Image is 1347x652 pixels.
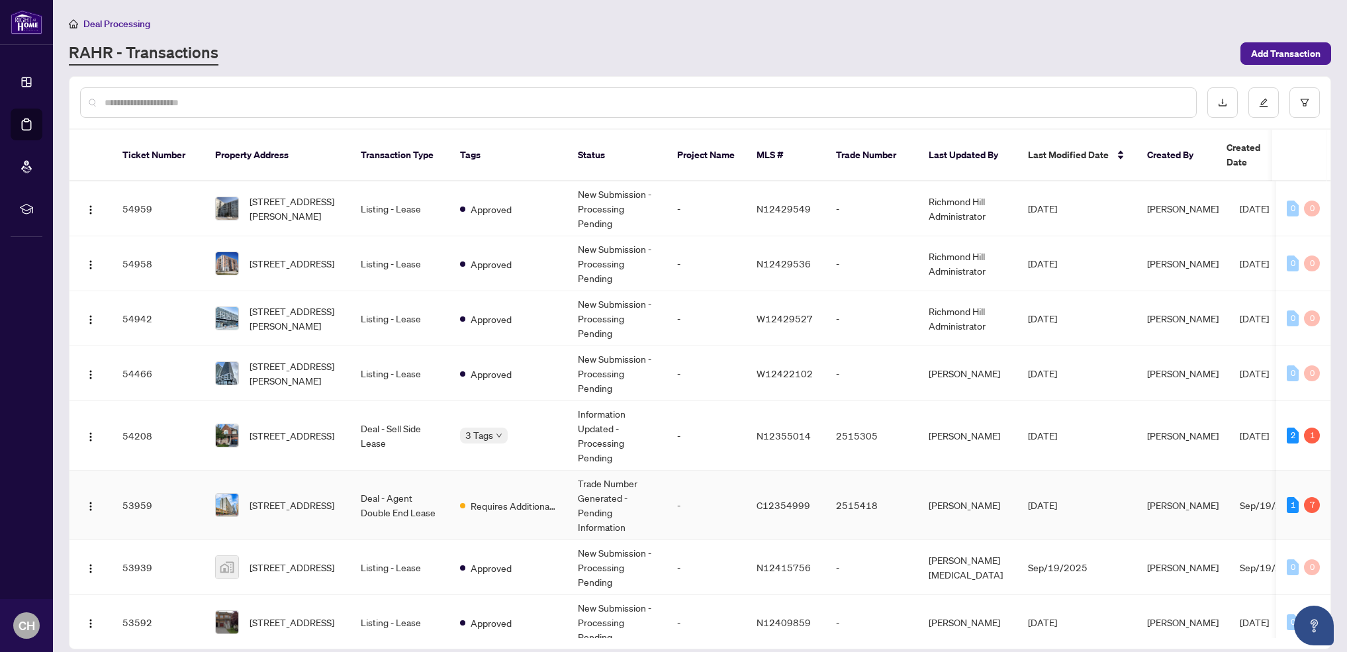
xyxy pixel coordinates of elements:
[825,401,918,471] td: 2515305
[825,181,918,236] td: -
[1028,257,1057,269] span: [DATE]
[19,616,35,635] span: CH
[350,401,449,471] td: Deal - Sell Side Lease
[567,346,667,401] td: New Submission - Processing Pending
[216,611,238,633] img: thumbnail-img
[85,205,96,215] img: Logo
[471,367,512,381] span: Approved
[350,595,449,650] td: Listing - Lease
[1028,367,1057,379] span: [DATE]
[350,346,449,401] td: Listing - Lease
[83,18,150,30] span: Deal Processing
[1216,130,1309,181] th: Created Date
[1304,365,1320,381] div: 0
[918,401,1017,471] td: [PERSON_NAME]
[250,359,340,388] span: [STREET_ADDRESS][PERSON_NAME]
[1240,616,1269,628] span: [DATE]
[1028,561,1088,573] span: Sep/19/2025
[1259,98,1268,107] span: edit
[112,346,205,401] td: 54466
[350,291,449,346] td: Listing - Lease
[1300,98,1309,107] span: filter
[465,428,493,443] span: 3 Tags
[757,499,810,511] span: C12354999
[667,471,746,540] td: -
[1028,430,1057,442] span: [DATE]
[918,130,1017,181] th: Last Updated By
[1287,256,1299,271] div: 0
[667,401,746,471] td: -
[471,498,557,513] span: Requires Additional Docs
[1287,559,1299,575] div: 0
[667,130,746,181] th: Project Name
[250,428,334,443] span: [STREET_ADDRESS]
[1147,616,1219,628] span: [PERSON_NAME]
[80,612,101,633] button: Logo
[667,346,746,401] td: -
[1240,312,1269,324] span: [DATE]
[11,10,42,34] img: logo
[1147,430,1219,442] span: [PERSON_NAME]
[567,401,667,471] td: Information Updated - Processing Pending
[757,616,811,628] span: N12409859
[1227,140,1282,169] span: Created Date
[112,540,205,595] td: 53939
[1028,616,1057,628] span: [DATE]
[250,256,334,271] span: [STREET_ADDRESS]
[1240,257,1269,269] span: [DATE]
[1028,499,1057,511] span: [DATE]
[85,314,96,325] img: Logo
[667,291,746,346] td: -
[350,236,449,291] td: Listing - Lease
[85,369,96,380] img: Logo
[1147,257,1219,269] span: [PERSON_NAME]
[1240,561,1299,573] span: Sep/19/2025
[449,130,567,181] th: Tags
[471,202,512,216] span: Approved
[1240,42,1331,65] button: Add Transaction
[1304,201,1320,216] div: 0
[112,181,205,236] td: 54959
[918,236,1017,291] td: Richmond Hill Administrator
[250,304,340,333] span: [STREET_ADDRESS][PERSON_NAME]
[85,501,96,512] img: Logo
[825,291,918,346] td: -
[825,595,918,650] td: -
[250,615,334,629] span: [STREET_ADDRESS]
[216,307,238,330] img: thumbnail-img
[1147,312,1219,324] span: [PERSON_NAME]
[1304,497,1320,513] div: 7
[1207,87,1238,118] button: download
[85,432,96,442] img: Logo
[250,194,340,223] span: [STREET_ADDRESS][PERSON_NAME]
[80,308,101,329] button: Logo
[567,130,667,181] th: Status
[1147,499,1219,511] span: [PERSON_NAME]
[1137,130,1216,181] th: Created By
[85,259,96,270] img: Logo
[80,494,101,516] button: Logo
[216,424,238,447] img: thumbnail-img
[112,595,205,650] td: 53592
[80,363,101,384] button: Logo
[1240,499,1299,511] span: Sep/19/2025
[216,252,238,275] img: thumbnail-img
[757,430,811,442] span: N12355014
[567,236,667,291] td: New Submission - Processing Pending
[1304,428,1320,443] div: 1
[918,181,1017,236] td: Richmond Hill Administrator
[80,425,101,446] button: Logo
[567,471,667,540] td: Trade Number Generated - Pending Information
[1248,87,1279,118] button: edit
[918,540,1017,595] td: [PERSON_NAME][MEDICAL_DATA]
[1287,310,1299,326] div: 0
[825,540,918,595] td: -
[216,197,238,220] img: thumbnail-img
[471,616,512,630] span: Approved
[216,362,238,385] img: thumbnail-img
[1287,428,1299,443] div: 2
[667,236,746,291] td: -
[112,236,205,291] td: 54958
[1028,148,1109,162] span: Last Modified Date
[112,291,205,346] td: 54942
